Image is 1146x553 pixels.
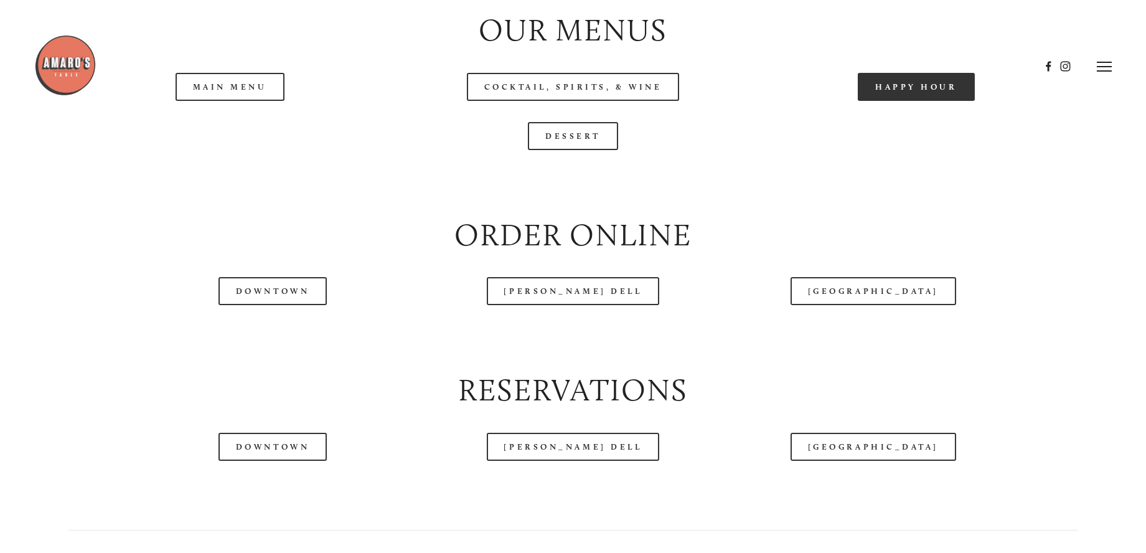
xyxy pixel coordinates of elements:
[68,214,1077,256] h2: Order Online
[68,369,1077,411] h2: Reservations
[791,433,956,461] a: [GEOGRAPHIC_DATA]
[487,277,660,305] a: [PERSON_NAME] Dell
[487,433,660,461] a: [PERSON_NAME] Dell
[791,277,956,305] a: [GEOGRAPHIC_DATA]
[34,34,96,97] img: Amaro's Table
[528,122,618,150] a: Dessert
[218,277,327,305] a: Downtown
[218,433,327,461] a: Downtown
